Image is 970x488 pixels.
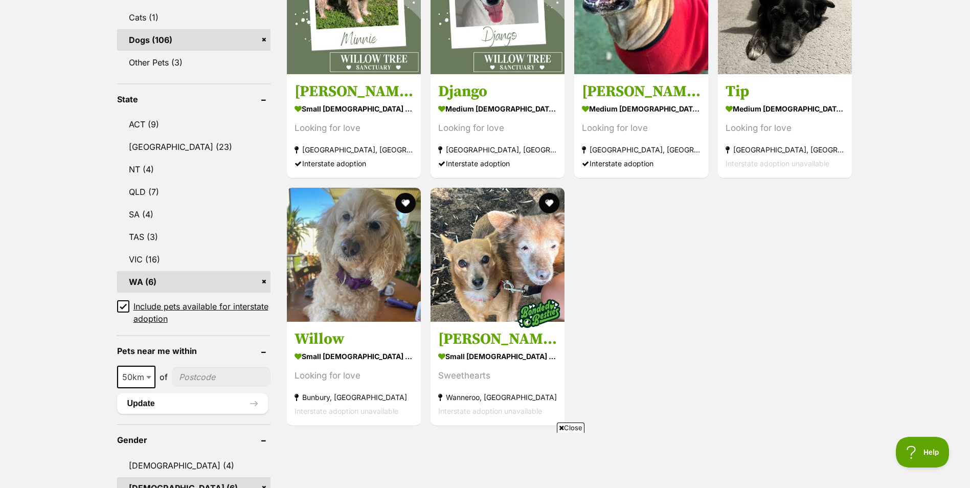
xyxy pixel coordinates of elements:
[896,437,950,468] iframe: Help Scout Beacon - Open
[438,407,542,415] span: Interstate adoption unavailable
[431,322,565,426] a: [PERSON_NAME] and [PERSON_NAME] small [DEMOGRAPHIC_DATA] Dog Sweethearts Wanneroo, [GEOGRAPHIC_DA...
[438,369,557,383] div: Sweethearts
[726,121,844,135] div: Looking for love
[287,74,421,178] a: [PERSON_NAME] small [DEMOGRAPHIC_DATA] Dog Looking for love [GEOGRAPHIC_DATA], [GEOGRAPHIC_DATA] ...
[557,423,584,433] span: Close
[117,249,270,270] a: VIC (16)
[295,329,413,349] h3: Willow
[117,7,270,28] a: Cats (1)
[117,435,270,445] header: Gender
[431,74,565,178] a: Django medium [DEMOGRAPHIC_DATA] Dog Looking for love [GEOGRAPHIC_DATA], [GEOGRAPHIC_DATA] Inters...
[133,300,270,325] span: Include pets available for interstate adoption
[513,288,565,339] img: bonded besties
[582,101,701,116] strong: medium [DEMOGRAPHIC_DATA] Dog
[117,181,270,203] a: QLD (7)
[117,114,270,135] a: ACT (9)
[438,329,557,349] h3: [PERSON_NAME] and [PERSON_NAME]
[295,407,398,415] span: Interstate adoption unavailable
[726,143,844,157] strong: [GEOGRAPHIC_DATA], [GEOGRAPHIC_DATA]
[117,346,270,356] header: Pets near me within
[117,95,270,104] header: State
[718,74,852,178] a: Tip medium [DEMOGRAPHIC_DATA] Dog Looking for love [GEOGRAPHIC_DATA], [GEOGRAPHIC_DATA] Interstat...
[438,143,557,157] strong: [GEOGRAPHIC_DATA], [GEOGRAPHIC_DATA]
[295,157,413,170] div: Interstate adoption
[582,143,701,157] strong: [GEOGRAPHIC_DATA], [GEOGRAPHIC_DATA]
[160,371,168,383] span: of
[117,366,155,388] span: 50km
[117,159,270,180] a: NT (4)
[117,226,270,248] a: TAS (3)
[295,349,413,364] strong: small [DEMOGRAPHIC_DATA] Dog
[117,455,270,476] a: [DEMOGRAPHIC_DATA] (4)
[117,52,270,73] a: Other Pets (3)
[438,121,557,135] div: Looking for love
[117,136,270,158] a: [GEOGRAPHIC_DATA] (23)
[295,369,413,383] div: Looking for love
[726,159,829,168] span: Interstate adoption unavailable
[295,143,413,157] strong: [GEOGRAPHIC_DATA], [GEOGRAPHIC_DATA]
[574,74,708,178] a: [PERSON_NAME] medium [DEMOGRAPHIC_DATA] Dog Looking for love [GEOGRAPHIC_DATA], [GEOGRAPHIC_DATA]...
[295,121,413,135] div: Looking for love
[395,193,416,213] button: favourite
[438,349,557,364] strong: small [DEMOGRAPHIC_DATA] Dog
[237,437,733,483] iframe: Advertisement
[582,82,701,101] h3: [PERSON_NAME]
[726,101,844,116] strong: medium [DEMOGRAPHIC_DATA] Dog
[438,101,557,116] strong: medium [DEMOGRAPHIC_DATA] Dog
[117,271,270,293] a: WA (6)
[287,188,421,322] img: Willow - Poodle x Cocker Spaniel Dog
[117,300,270,325] a: Include pets available for interstate adoption
[438,157,557,170] div: Interstate adoption
[431,188,565,322] img: Lucius and Libo - Jack Russell Terrier Dog
[582,121,701,135] div: Looking for love
[582,157,701,170] div: Interstate adoption
[118,370,154,384] span: 50km
[438,390,557,404] strong: Wanneroo, [GEOGRAPHIC_DATA]
[726,82,844,101] h3: Tip
[539,193,559,213] button: favourite
[117,393,268,414] button: Update
[287,322,421,426] a: Willow small [DEMOGRAPHIC_DATA] Dog Looking for love Bunbury, [GEOGRAPHIC_DATA] Interstate adopti...
[117,29,270,51] a: Dogs (106)
[295,390,413,404] strong: Bunbury, [GEOGRAPHIC_DATA]
[438,82,557,101] h3: Django
[295,82,413,101] h3: [PERSON_NAME]
[295,101,413,116] strong: small [DEMOGRAPHIC_DATA] Dog
[117,204,270,225] a: SA (4)
[172,367,270,387] input: postcode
